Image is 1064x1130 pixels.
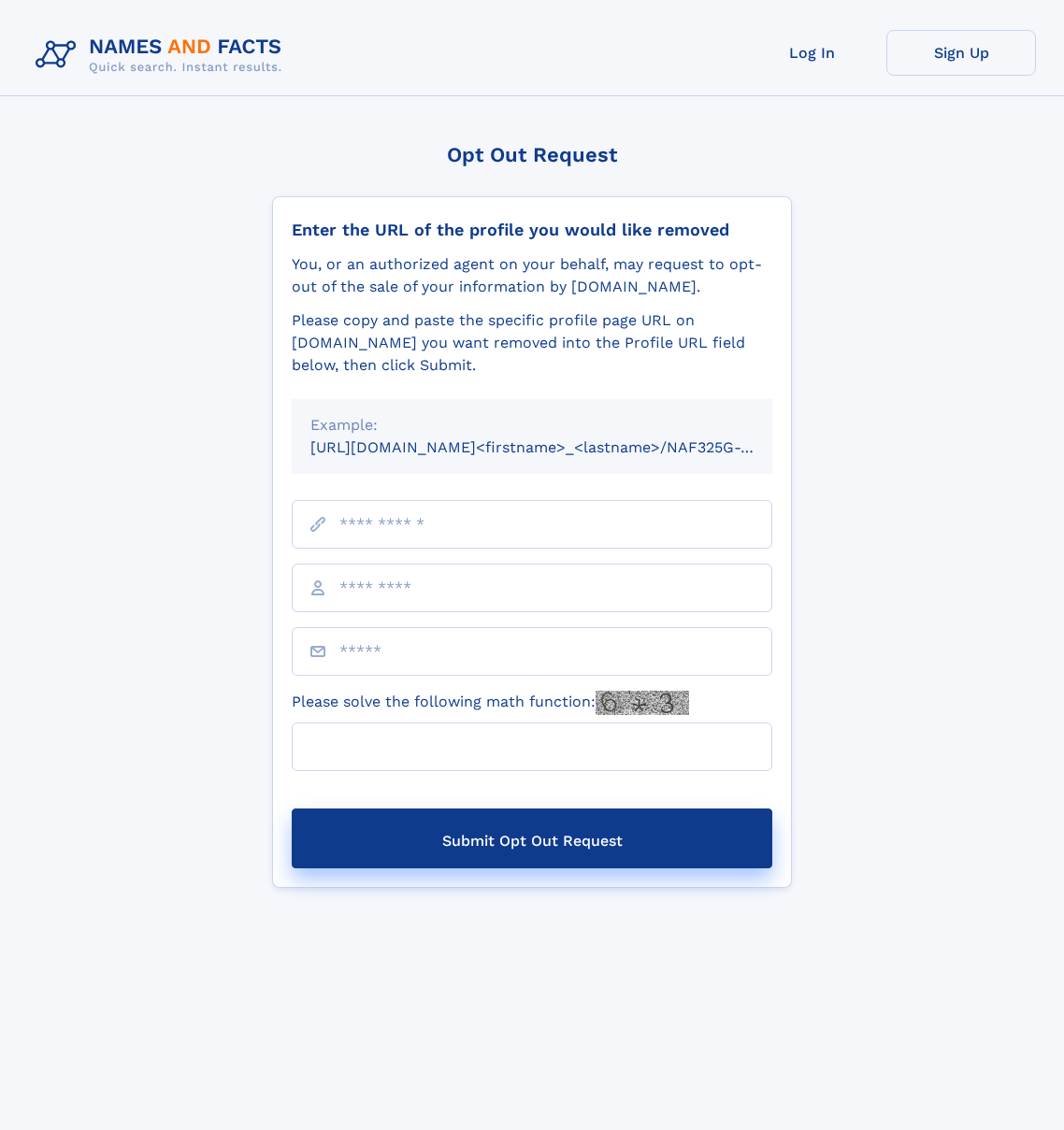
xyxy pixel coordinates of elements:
div: Enter the URL of the profile you would like removed [292,220,772,240]
div: Example: [310,414,754,436]
button: Submit Opt Out Request [292,808,772,868]
small: [URL][DOMAIN_NAME]<firstname>_<lastname>/NAF325G-xxxxxxxx [310,438,808,456]
div: Please copy and paste the specific profile page URL on [DOMAIN_NAME] you want removed into the Pr... [292,309,772,377]
img: Logo Names and Facts [28,30,297,80]
a: Log In [737,30,886,76]
a: Sign Up [886,30,1036,76]
label: Please solve the following math function: [292,691,689,715]
div: Opt Out Request [272,143,792,166]
div: You, or an authorized agent on your behalf, may request to opt-out of the sale of your informatio... [292,253,772,298]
